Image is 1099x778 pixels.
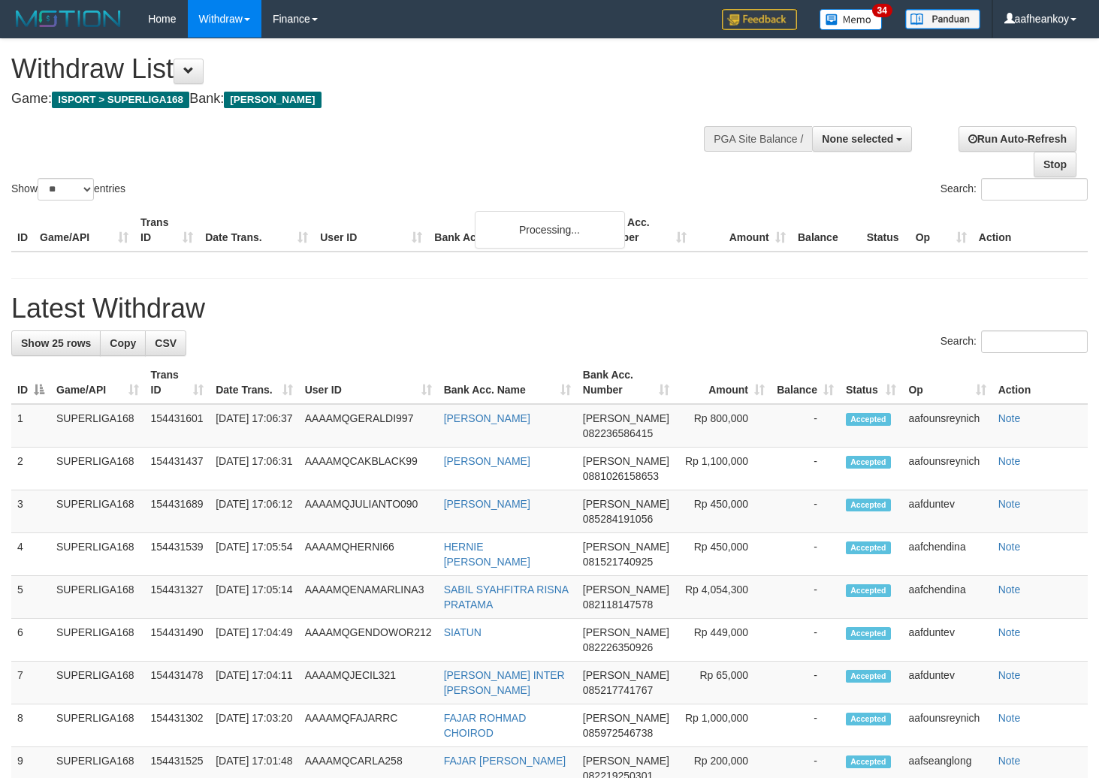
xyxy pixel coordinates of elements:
[299,490,438,533] td: AAAAMQJULIANTO090
[675,490,771,533] td: Rp 450,000
[902,662,992,704] td: aafduntev
[299,619,438,662] td: AAAAMQGENDOWOR212
[675,533,771,576] td: Rp 450,000
[940,330,1088,353] label: Search:
[210,533,299,576] td: [DATE] 17:05:54
[210,619,299,662] td: [DATE] 17:04:49
[998,498,1021,510] a: Note
[21,337,91,349] span: Show 25 rows
[444,669,565,696] a: [PERSON_NAME] INTER [PERSON_NAME]
[846,713,891,725] span: Accepted
[675,704,771,747] td: Rp 1,000,000
[583,684,653,696] span: Copy 085217741767 to clipboard
[722,9,797,30] img: Feedback.jpg
[224,92,321,108] span: [PERSON_NAME]
[210,662,299,704] td: [DATE] 17:04:11
[145,490,210,533] td: 154431689
[998,583,1021,596] a: Note
[50,361,145,404] th: Game/API: activate to sort column ascending
[583,599,653,611] span: Copy 082118147578 to clipboard
[902,533,992,576] td: aafchendina
[583,626,669,638] span: [PERSON_NAME]
[134,209,199,252] th: Trans ID
[822,133,893,145] span: None selected
[50,448,145,490] td: SUPERLIGA168
[145,662,210,704] td: 154431478
[11,533,50,576] td: 4
[11,178,125,201] label: Show entries
[973,209,1088,252] th: Action
[11,404,50,448] td: 1
[593,209,692,252] th: Bank Acc. Number
[902,576,992,619] td: aafchendina
[444,541,530,568] a: HERNIE [PERSON_NAME]
[583,727,653,739] span: Copy 085972546738 to clipboard
[583,755,669,767] span: [PERSON_NAME]
[998,412,1021,424] a: Note
[771,490,840,533] td: -
[861,209,910,252] th: Status
[444,626,482,638] a: SIATUN
[145,576,210,619] td: 154431327
[998,669,1021,681] a: Note
[475,211,625,249] div: Processing...
[959,126,1076,152] a: Run Auto-Refresh
[444,712,527,739] a: FAJAR ROHMAD CHOIROD
[846,584,891,597] span: Accepted
[771,662,840,704] td: -
[675,619,771,662] td: Rp 449,000
[145,330,186,356] a: CSV
[675,361,771,404] th: Amount: activate to sort column ascending
[50,404,145,448] td: SUPERLIGA168
[299,361,438,404] th: User ID: activate to sort column ascending
[902,704,992,747] td: aafounsreynich
[155,337,177,349] span: CSV
[771,404,840,448] td: -
[675,662,771,704] td: Rp 65,000
[210,704,299,747] td: [DATE] 17:03:20
[910,209,973,252] th: Op
[145,704,210,747] td: 154431302
[50,576,145,619] td: SUPERLIGA168
[583,427,653,439] span: Copy 082236586415 to clipboard
[846,499,891,511] span: Accepted
[50,619,145,662] td: SUPERLIGA168
[998,541,1021,553] a: Note
[299,448,438,490] td: AAAAMQCAKBLACK99
[998,755,1021,767] a: Note
[11,576,50,619] td: 5
[50,490,145,533] td: SUPERLIGA168
[50,704,145,747] td: SUPERLIGA168
[210,576,299,619] td: [DATE] 17:05:14
[145,404,210,448] td: 154431601
[444,583,569,611] a: SABIL SYAHFITRA RISNA PRATAMA
[11,662,50,704] td: 7
[583,556,653,568] span: Copy 081521740925 to clipboard
[50,533,145,576] td: SUPERLIGA168
[840,361,902,404] th: Status: activate to sort column ascending
[771,448,840,490] td: -
[299,662,438,704] td: AAAAMQJECIL321
[704,126,812,152] div: PGA Site Balance /
[428,209,593,252] th: Bank Acc. Name
[100,330,146,356] a: Copy
[846,413,891,426] span: Accepted
[675,404,771,448] td: Rp 800,000
[11,92,717,107] h4: Game: Bank:
[11,361,50,404] th: ID: activate to sort column descending
[583,470,659,482] span: Copy 0881026158653 to clipboard
[11,448,50,490] td: 2
[210,361,299,404] th: Date Trans.: activate to sort column ascending
[210,448,299,490] td: [DATE] 17:06:31
[11,54,717,84] h1: Withdraw List
[11,490,50,533] td: 3
[902,404,992,448] td: aafounsreynich
[145,448,210,490] td: 154431437
[675,448,771,490] td: Rp 1,100,000
[771,361,840,404] th: Balance: activate to sort column ascending
[902,361,992,404] th: Op: activate to sort column ascending
[940,178,1088,201] label: Search:
[299,533,438,576] td: AAAAMQHERNI66
[110,337,136,349] span: Copy
[444,412,530,424] a: [PERSON_NAME]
